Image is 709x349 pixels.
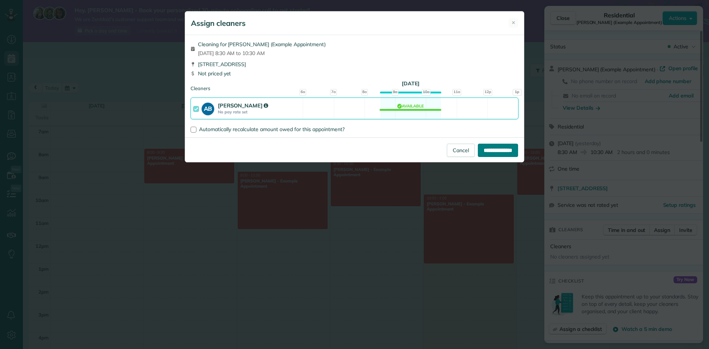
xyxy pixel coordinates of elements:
[191,61,518,68] div: [STREET_ADDRESS]
[198,41,326,48] span: Cleaning for [PERSON_NAME] (Example Appointment)
[218,109,301,114] strong: No pay rate set
[191,85,518,87] div: Cleaners
[199,126,345,133] span: Automatically recalculate amount owed for this appointment?
[191,18,246,28] h5: Assign cleaners
[198,49,326,57] span: [DATE] 8:30 AM to 10:30 AM
[511,19,516,26] span: ✕
[447,144,475,157] a: Cancel
[191,70,518,77] div: Not priced yet
[218,102,268,109] strong: [PERSON_NAME]
[202,103,214,113] strong: AB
